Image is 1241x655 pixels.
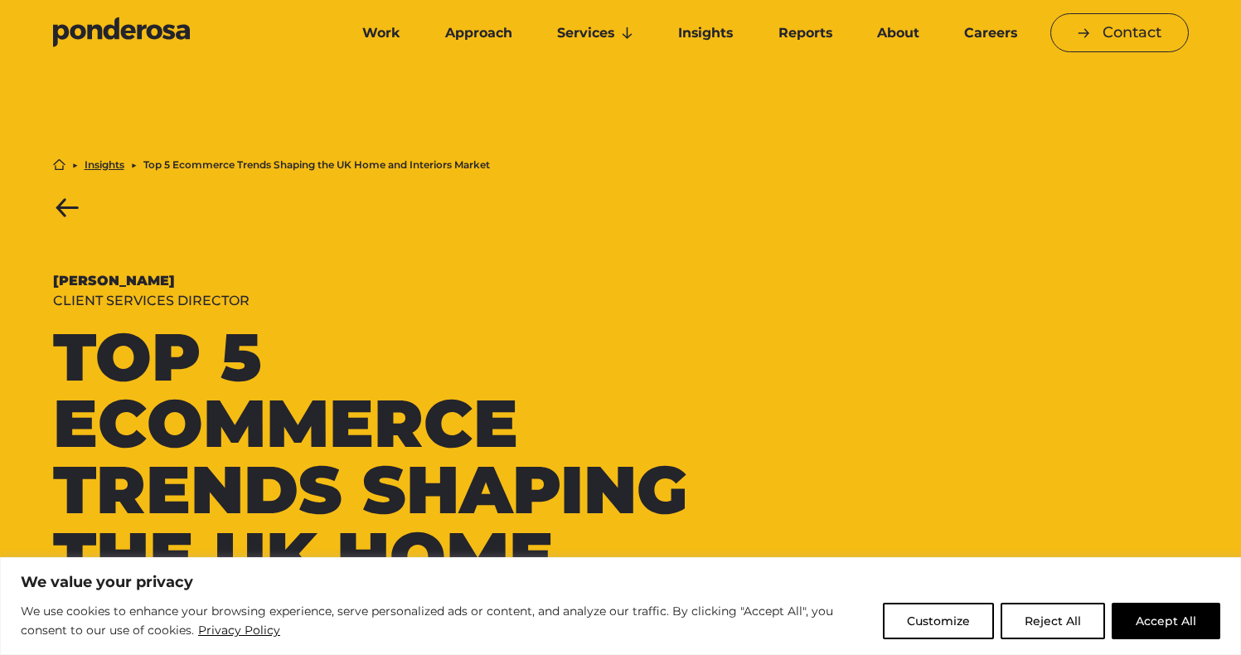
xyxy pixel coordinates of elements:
[53,291,705,311] div: Client Services Director
[1050,13,1189,52] a: Contact
[426,16,531,51] a: Approach
[945,16,1036,51] a: Careers
[1001,603,1105,639] button: Reject All
[759,16,851,51] a: Reports
[659,16,752,51] a: Insights
[1112,603,1220,639] button: Accept All
[538,16,652,51] a: Services
[21,602,870,641] p: We use cookies to enhance your browsing experience, serve personalized ads or content, and analyz...
[53,17,318,50] a: Go to homepage
[858,16,938,51] a: About
[85,160,124,170] a: Insights
[53,197,82,218] a: Back to Insights
[197,620,281,640] a: Privacy Policy
[72,160,78,170] li: ▶︎
[143,160,490,170] li: Top 5 Ecommerce Trends Shaping the UK Home and Interiors Market
[343,16,419,51] a: Work
[53,271,705,291] div: [PERSON_NAME]
[883,603,994,639] button: Customize
[53,158,65,171] a: Home
[131,160,137,170] li: ▶︎
[21,572,1220,592] p: We value your privacy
